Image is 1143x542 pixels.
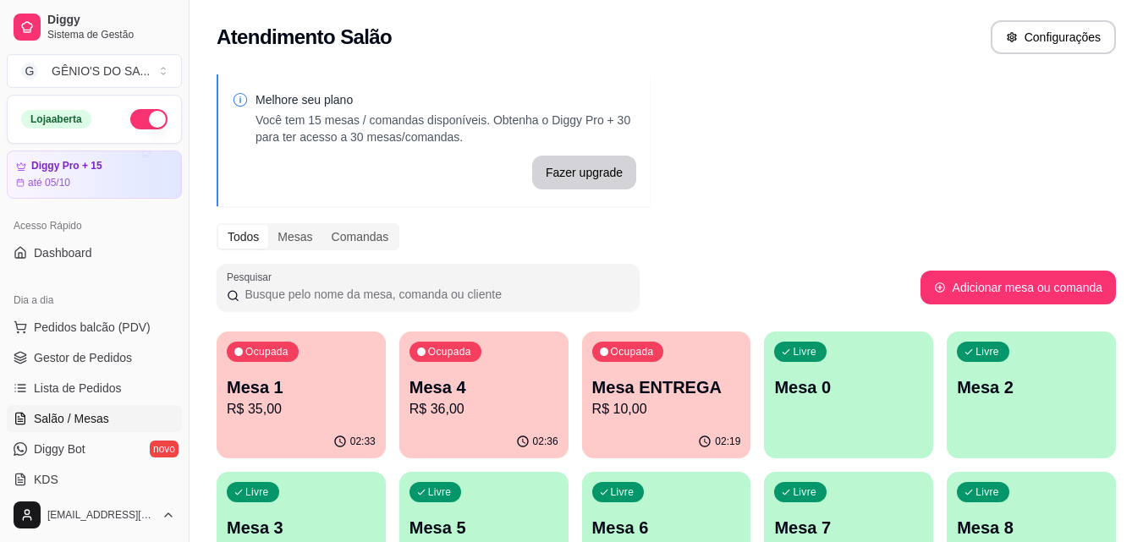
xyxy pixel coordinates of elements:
button: Configurações [991,20,1116,54]
span: Lista de Pedidos [34,380,122,397]
p: Livre [245,485,269,499]
button: Select a team [7,54,182,88]
a: DiggySistema de Gestão [7,7,182,47]
p: Mesa 5 [409,516,558,539]
p: Livre [975,485,999,499]
p: Mesa 1 [227,375,376,399]
div: Acesso Rápido [7,212,182,239]
a: Lista de Pedidos [7,375,182,402]
span: Diggy Bot [34,441,85,457]
p: 02:36 [533,435,558,448]
button: OcupadaMesa 4R$ 36,0002:36 [399,331,569,458]
p: Livre [975,345,999,359]
p: Mesa 7 [774,516,923,539]
a: Gestor de Pedidos [7,344,182,371]
span: Pedidos balcão (PDV) [34,319,151,336]
div: Dia a dia [7,287,182,314]
div: Todos [218,225,268,249]
h2: Atendimento Salão [217,24,392,51]
p: Mesa 3 [227,516,376,539]
p: 02:19 [715,435,740,448]
p: 02:33 [350,435,376,448]
span: KDS [34,471,58,488]
span: [EMAIL_ADDRESS][DOMAIN_NAME] [47,508,155,522]
span: Diggy [47,13,175,28]
span: Sistema de Gestão [47,28,175,41]
span: Dashboard [34,244,92,261]
p: Mesa 2 [957,375,1106,399]
div: Comandas [322,225,398,249]
p: R$ 36,00 [409,399,558,419]
a: Diggy Botnovo [7,435,182,463]
label: Pesquisar [227,270,278,284]
span: Gestor de Pedidos [34,349,132,366]
div: Mesas [268,225,321,249]
div: GÊNIO'S DO SA ... [52,63,150,79]
p: R$ 10,00 [592,399,741,419]
p: R$ 35,00 [227,399,376,419]
p: Mesa 4 [409,375,558,399]
p: Mesa ENTREGA [592,375,741,399]
p: Livre [793,345,816,359]
span: G [21,63,38,79]
article: Diggy Pro + 15 [31,160,102,172]
p: Você tem 15 mesas / comandas disponíveis. Obtenha o Diggy Pro + 30 para ter acesso a 30 mesas/com... [256,112,636,145]
button: Adicionar mesa ou comanda [920,271,1116,304]
button: Alterar Status [130,109,168,129]
p: Livre [611,485,635,499]
button: LivreMesa 0 [764,331,933,458]
p: Livre [428,485,452,499]
button: OcupadaMesa 1R$ 35,0002:33 [217,331,386,458]
p: Ocupada [428,345,471,359]
p: Mesa 6 [592,516,741,539]
p: Livre [793,485,816,499]
p: Mesa 0 [774,375,923,399]
button: [EMAIL_ADDRESS][DOMAIN_NAME] [7,495,182,535]
p: Melhore seu plano [256,91,636,108]
a: Salão / Mesas [7,405,182,432]
a: KDS [7,466,182,493]
a: Dashboard [7,239,182,266]
button: LivreMesa 2 [947,331,1116,458]
p: Mesa 8 [957,516,1106,539]
a: Diggy Pro + 15até 05/10 [7,151,182,199]
span: Salão / Mesas [34,410,109,427]
p: Ocupada [245,345,288,359]
button: Pedidos balcão (PDV) [7,314,182,341]
button: OcupadaMesa ENTREGAR$ 10,0002:19 [582,331,751,458]
div: Loja aberta [21,110,91,129]
input: Pesquisar [239,286,629,303]
p: Ocupada [611,345,654,359]
button: Fazer upgrade [532,156,636,189]
article: até 05/10 [28,176,70,189]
